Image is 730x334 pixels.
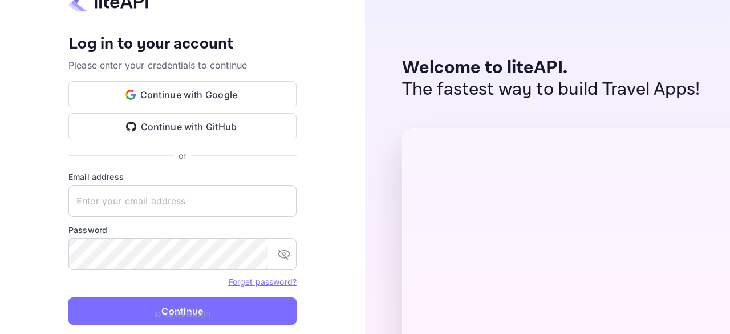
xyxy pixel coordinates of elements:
[68,224,297,236] label: Password
[154,308,211,320] p: © 2025 liteAPI
[179,150,186,162] p: or
[68,185,297,217] input: Enter your email address
[68,58,297,72] p: Please enter your credentials to continue
[402,79,700,100] p: The fastest way to build Travel Apps!
[68,297,297,325] button: Continue
[68,34,297,54] h4: Log in to your account
[68,171,297,183] label: Email address
[229,276,297,287] a: Forget password?
[275,194,289,208] keeper-lock: Open Keeper Popup
[273,243,295,265] button: toggle password visibility
[229,277,297,287] a: Forget password?
[402,57,700,79] p: Welcome to liteAPI.
[68,81,297,108] button: Continue with Google
[68,113,297,140] button: Continue with GitHub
